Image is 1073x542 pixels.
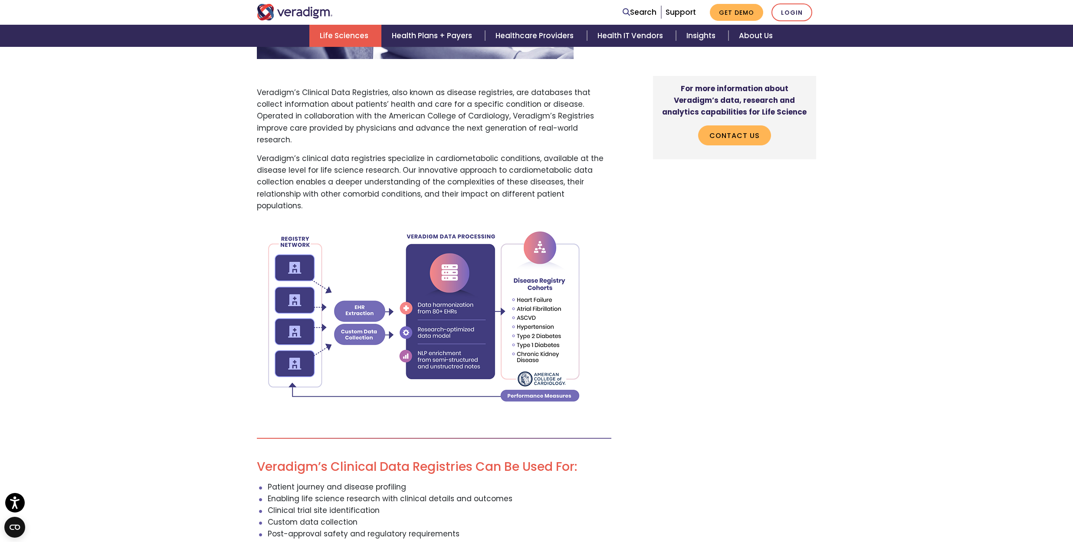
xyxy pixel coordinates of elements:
[485,25,587,47] a: Healthcare Providers
[257,460,611,474] h2: Veradigm’s Clinical Data Registries Can Be Used For:
[710,4,763,21] a: Get Demo
[257,87,611,146] p: Veradigm’s Clinical Data Registries, also known as disease registries, are databases that collect...
[662,83,807,117] strong: For more information about Veradigm’s data, research and analytics capabilities for Life Science
[771,3,812,21] a: Login
[381,25,485,47] a: Health Plans + Payers
[309,25,381,47] a: Life Sciences
[676,25,728,47] a: Insights
[666,7,696,17] a: Support
[268,493,611,505] li: Enabling life science research with clinical details and outcomes
[587,25,676,47] a: Health IT Vendors
[623,7,656,18] a: Search
[4,517,25,538] button: Open CMP widget
[268,516,611,528] li: Custom data collection
[257,153,611,212] p: Veradigm’s clinical data registries specialize in cardiometabolic conditions, available at the di...
[257,4,333,20] img: Veradigm logo
[268,505,611,516] li: Clinical trial site identification
[268,528,611,540] li: Post-approval safety and regulatory requirements
[698,125,771,145] a: Contact Us
[268,481,611,493] li: Patient journey and disease profiling
[728,25,783,47] a: About Us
